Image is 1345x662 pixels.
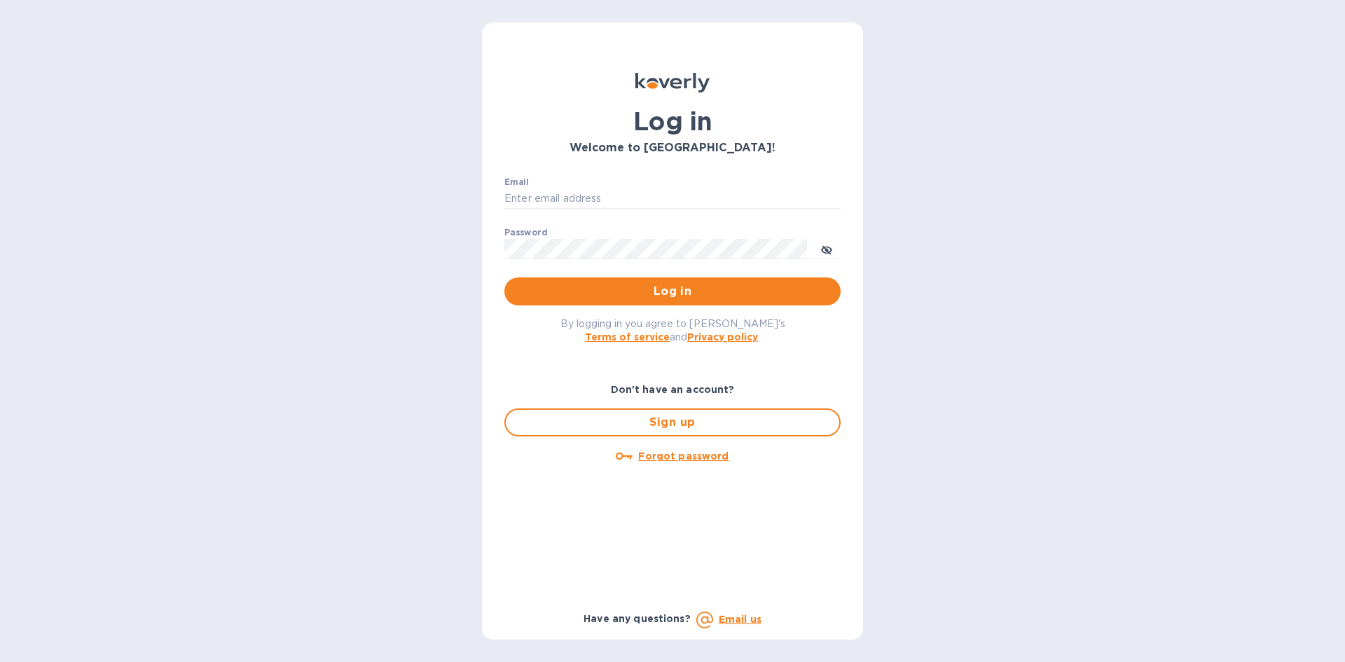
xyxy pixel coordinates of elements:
[504,142,841,155] h3: Welcome to [GEOGRAPHIC_DATA]!
[584,613,691,624] b: Have any questions?
[516,283,829,300] span: Log in
[504,228,547,237] label: Password
[504,188,841,209] input: Enter email address
[517,414,828,431] span: Sign up
[611,384,735,395] b: Don't have an account?
[687,331,758,343] a: Privacy policy
[560,318,785,343] span: By logging in you agree to [PERSON_NAME]'s and .
[638,450,729,462] u: Forgot password
[585,331,670,343] a: Terms of service
[504,106,841,136] h1: Log in
[504,178,529,186] label: Email
[719,614,761,625] a: Email us
[813,235,841,263] button: toggle password visibility
[504,408,841,436] button: Sign up
[504,277,841,305] button: Log in
[635,73,710,92] img: Koverly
